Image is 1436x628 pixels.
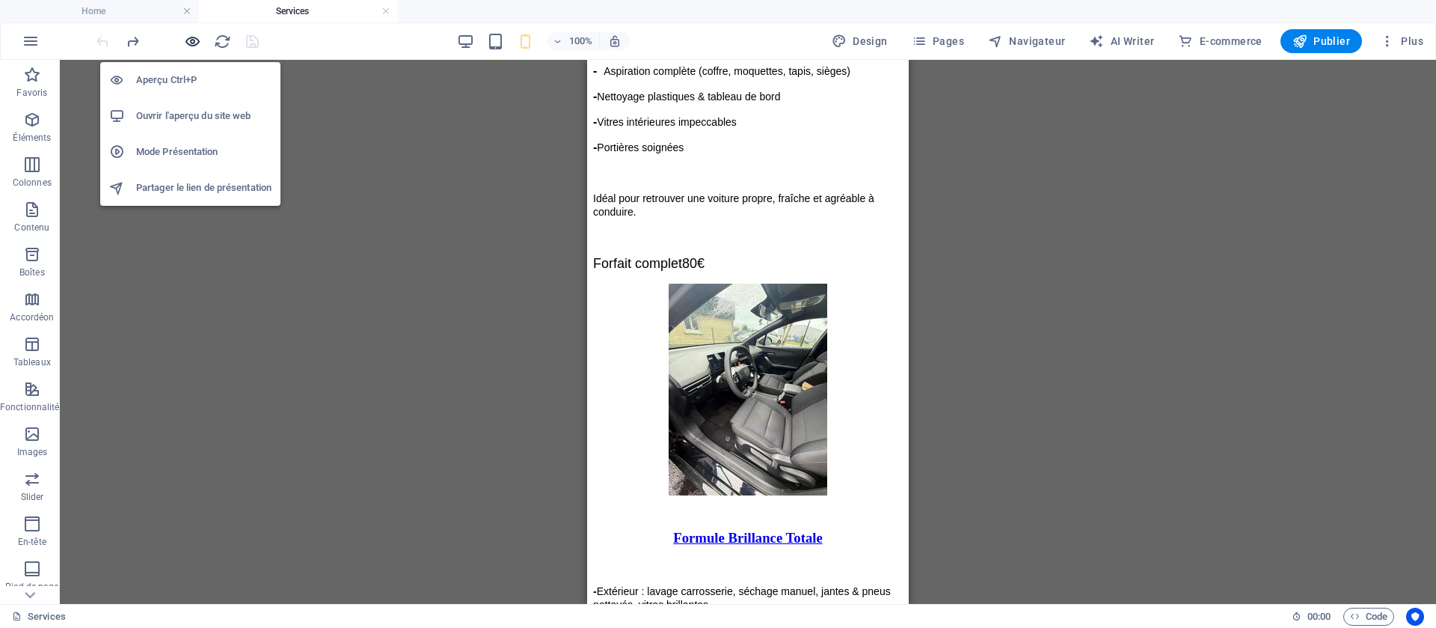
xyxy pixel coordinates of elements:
[826,29,894,53] div: Design (Ctrl+Alt+Y)
[1343,608,1394,626] button: Code
[124,33,141,50] i: Refaire : Regrouper des éléments (Ctrl+Y, ⌘+Y)
[17,446,48,458] p: Images
[988,34,1065,49] span: Navigateur
[1083,29,1160,53] button: AI Writer
[12,608,66,626] a: Cliquez pour annuler la sélection. Double-cliquez pour ouvrir Pages.
[1374,29,1429,53] button: Plus
[19,266,45,278] p: Boîtes
[1307,608,1331,626] span: 00 00
[5,581,58,593] p: Pied de page
[10,311,54,323] p: Accordéon
[213,32,231,50] button: reload
[1406,608,1424,626] button: Usercentrics
[136,179,271,197] h6: Partager le lien de présentation
[1178,34,1262,49] span: E-commerce
[136,71,271,89] h6: Aperçu Ctrl+P
[14,222,49,234] p: Contenu
[912,34,964,49] span: Pages
[547,32,600,50] button: 100%
[1350,608,1387,626] span: Code
[13,177,52,189] p: Colonnes
[13,356,51,368] p: Tableaux
[1292,608,1331,626] h6: Durée de la session
[13,132,51,144] p: Éléments
[1318,611,1320,622] span: :
[16,87,47,99] p: Favoris
[214,33,231,50] i: Actualiser la page
[1380,34,1423,49] span: Plus
[906,29,970,53] button: Pages
[982,29,1071,53] button: Navigateur
[1089,34,1154,49] span: AI Writer
[608,34,622,48] i: Lors du redimensionnement, ajuster automatiquement le niveau de zoom en fonction de l'appareil sé...
[21,491,44,503] p: Slider
[1292,34,1350,49] span: Publier
[18,536,46,548] p: En-tête
[569,32,593,50] h6: 100%
[826,29,894,53] button: Design
[832,34,888,49] span: Design
[199,3,398,19] h4: Services
[1172,29,1268,53] button: E-commerce
[123,32,141,50] button: redo
[1280,29,1362,53] button: Publier
[136,143,271,161] h6: Mode Présentation
[136,107,271,125] h6: Ouvrir l'aperçu du site web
